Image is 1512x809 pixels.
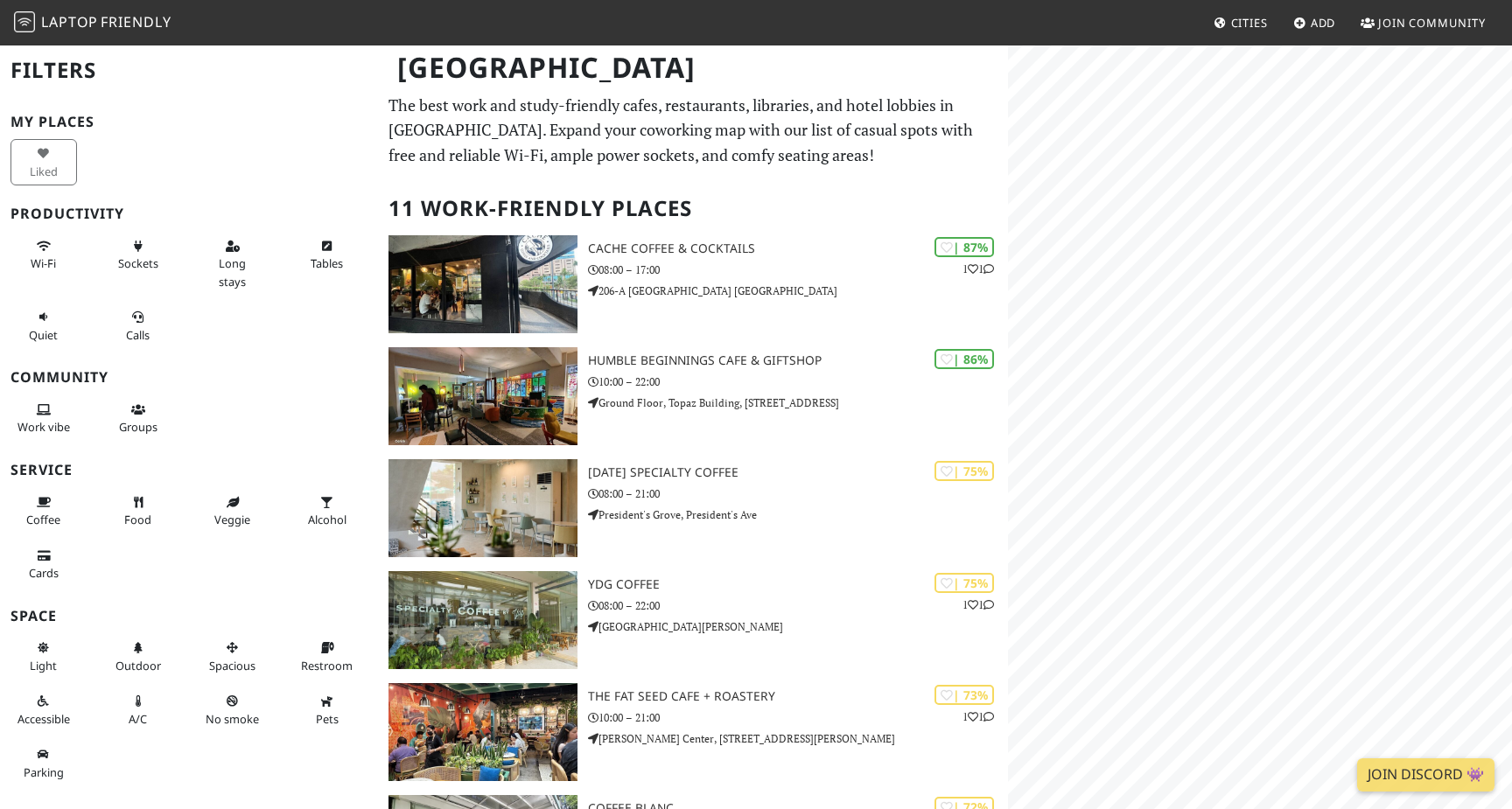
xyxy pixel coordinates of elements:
[199,232,266,296] button: Long stays
[311,255,343,271] span: Work-friendly tables
[588,577,1008,592] h3: YDG Coffee
[378,235,1008,333] a: Cache Coffee & Cocktails | 87% 11 Cache Coffee & Cocktails 08:00 – 17:00 206-A [GEOGRAPHIC_DATA] ...
[388,459,577,557] img: Dahan Specialty Coffee
[41,12,98,31] span: Laptop
[588,709,1008,726] p: 10:00 – 21:00
[588,485,1008,502] p: 08:00 – 21:00
[962,708,994,725] p: 1 1
[588,373,1008,390] p: 10:00 – 22:00
[934,349,994,369] div: | 86%
[10,462,367,478] h3: Service
[10,633,77,680] button: Light
[10,395,77,442] button: Work vibe
[588,618,1008,635] p: [GEOGRAPHIC_DATA][PERSON_NAME]
[1231,15,1268,31] span: Cities
[105,395,171,442] button: Groups
[934,573,994,593] div: | 75%
[388,347,577,445] img: Humble Beginnings Cafe & Giftshop
[10,303,77,349] button: Quiet
[10,114,367,130] h3: My Places
[10,369,367,386] h3: Community
[10,740,77,786] button: Parking
[378,683,1008,781] a: The Fat Seed Cafe + Roastery | 73% 11 The Fat Seed Cafe + Roastery 10:00 – 21:00 [PERSON_NAME] Ce...
[10,488,77,534] button: Coffee
[962,596,994,613] p: 1 1
[388,93,997,168] p: The best work and study-friendly cafes, restaurants, libraries, and hotel lobbies in [GEOGRAPHIC_...
[105,633,171,680] button: Outdoor
[588,465,1008,480] h3: [DATE] Specialty Coffee
[388,235,577,333] img: Cache Coffee & Cocktails
[294,633,360,680] button: Restroom
[388,182,997,235] h2: 11 Work-Friendly Places
[388,571,577,669] img: YDG Coffee
[378,459,1008,557] a: Dahan Specialty Coffee | 75% [DATE] Specialty Coffee 08:00 – 21:00 President's Grove, President's...
[105,687,171,733] button: A/C
[17,419,70,435] span: People working
[206,711,259,727] span: Smoke free
[383,44,1004,92] h1: [GEOGRAPHIC_DATA]
[29,565,59,581] span: Credit cards
[588,262,1008,278] p: 08:00 – 17:00
[10,541,77,588] button: Cards
[294,687,360,733] button: Pets
[10,687,77,733] button: Accessible
[124,512,151,527] span: Food
[14,8,171,38] a: LaptopFriendly LaptopFriendly
[1311,15,1336,31] span: Add
[934,461,994,481] div: | 75%
[962,261,994,277] p: 1 1
[301,658,353,673] span: Restroom
[934,685,994,705] div: | 73%
[388,683,577,781] img: The Fat Seed Cafe + Roastery
[105,488,171,534] button: Food
[1378,15,1486,31] span: Join Community
[31,255,56,271] span: Stable Wi-Fi
[10,608,367,624] h3: Space
[378,347,1008,445] a: Humble Beginnings Cafe & Giftshop | 86% Humble Beginnings Cafe & Giftshop 10:00 – 22:00 Ground Fl...
[24,764,64,780] span: Parking
[1357,758,1494,792] a: Join Discord 👾
[588,241,1008,256] h3: Cache Coffee & Cocktails
[1286,7,1343,38] a: Add
[115,658,161,673] span: Outdoor area
[588,353,1008,368] h3: Humble Beginnings Cafe & Giftshop
[934,237,994,257] div: | 87%
[199,488,266,534] button: Veggie
[10,206,367,222] h3: Productivity
[26,512,60,527] span: Coffee
[1207,7,1275,38] a: Cities
[308,512,346,527] span: Alcohol
[105,303,171,349] button: Calls
[119,419,157,435] span: Group tables
[118,255,158,271] span: Power sockets
[126,327,150,343] span: Video/audio calls
[30,658,57,673] span: Natural light
[214,512,250,527] span: Veggie
[1354,7,1493,38] a: Join Community
[199,633,266,680] button: Spacious
[29,327,58,343] span: Quiet
[14,11,35,32] img: LaptopFriendly
[316,711,339,727] span: Pet friendly
[129,711,147,727] span: Air conditioned
[588,282,1008,299] p: 206-A [GEOGRAPHIC_DATA] [GEOGRAPHIC_DATA]
[10,232,77,278] button: Wi-Fi
[17,711,70,727] span: Accessible
[105,232,171,278] button: Sockets
[588,506,1008,523] p: President's Grove, President's Ave
[294,488,360,534] button: Alcohol
[219,255,246,289] span: Long stays
[588,689,1008,704] h3: The Fat Seed Cafe + Roastery
[294,232,360,278] button: Tables
[588,730,1008,747] p: [PERSON_NAME] Center, [STREET_ADDRESS][PERSON_NAME]
[101,12,171,31] span: Friendly
[199,687,266,733] button: No smoke
[588,394,1008,411] p: Ground Floor, Topaz Building, [STREET_ADDRESS]
[378,571,1008,669] a: YDG Coffee | 75% 11 YDG Coffee 08:00 – 22:00 [GEOGRAPHIC_DATA][PERSON_NAME]
[209,658,255,673] span: Spacious
[10,44,367,97] h2: Filters
[588,597,1008,614] p: 08:00 – 22:00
